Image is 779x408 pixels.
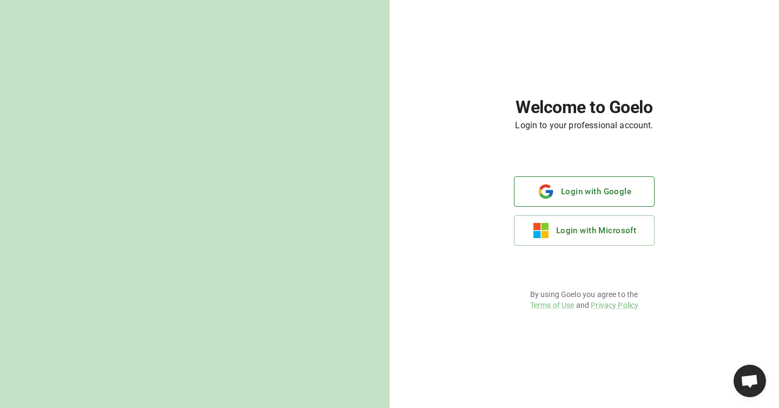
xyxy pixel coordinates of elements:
a: Terms of Use [530,301,575,310]
img: google.b40778ce9db962e9de29649090e3d307.svg [537,184,554,199]
h6: Login to your professional account. [515,118,653,133]
button: Login with Microsoft [514,215,655,246]
img: microsoft.e116a418f9c5f551889532b8c5095213.svg [533,223,549,238]
button: Login with Google [514,176,655,207]
a: Privacy Policy [591,301,638,310]
h1: Welcome to Goelo [516,97,652,117]
p: By using Goelo you agree to the and [530,289,639,311]
a: Ouvrir le chat [734,365,766,397]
